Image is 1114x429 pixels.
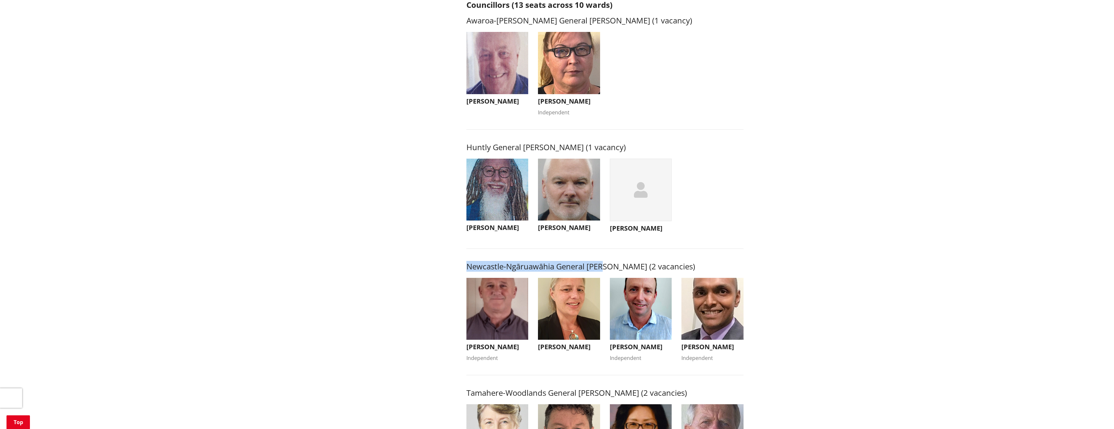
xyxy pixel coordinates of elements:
img: WO-W-NN__PATTERSON_E__ERz4j [466,278,529,340]
button: [PERSON_NAME] [538,278,600,354]
button: [PERSON_NAME] [538,159,600,235]
h3: Tamahere-Woodlands General [PERSON_NAME] (2 vacancies) [466,388,744,398]
h3: [PERSON_NAME] [610,343,672,351]
h3: [PERSON_NAME] [610,224,672,232]
img: WO-W-HU__WHYTE_D__s4xF2 [466,159,529,221]
iframe: Messenger Launcher [1084,402,1107,425]
button: [PERSON_NAME] [610,159,672,236]
img: WO-W-NN__SUDHAN_G__tXp8d [681,278,744,340]
h3: [PERSON_NAME] [681,343,744,351]
h3: [PERSON_NAME] [466,343,529,351]
h3: [PERSON_NAME] [538,343,600,351]
h3: [PERSON_NAME] [466,97,529,105]
h3: Huntly General [PERSON_NAME] (1 vacancy) [466,143,744,152]
h3: Awaroa-[PERSON_NAME] General [PERSON_NAME] (1 vacancy) [466,16,744,25]
div: Independent [538,108,600,116]
img: WO-W-AM__RUTHERFORD_A__U4tuY [538,32,600,94]
h3: [PERSON_NAME] [538,224,600,232]
h3: Newcastle-Ngāruawāhia General [PERSON_NAME] (2 vacancies) [466,262,744,271]
button: [PERSON_NAME] Independent [466,278,529,362]
div: Independent [466,354,529,362]
button: [PERSON_NAME] Independent [681,278,744,362]
button: [PERSON_NAME] Independent [610,278,672,362]
img: WO-W-AM__THOMSON_P__xVNpv [466,32,529,94]
h3: [PERSON_NAME] [538,97,600,105]
h3: [PERSON_NAME] [466,224,529,232]
img: WO-W-NN__FIRTH_D__FVQcs [538,278,600,340]
img: WO-W-NN__COOMBES_G__VDnCw [610,278,672,340]
div: Independent [610,354,672,362]
a: Top [7,415,30,429]
img: WO-W-HU__CRESSWELL_M__H4V6W [538,159,600,221]
button: [PERSON_NAME] [466,32,529,108]
button: [PERSON_NAME] Independent [538,32,600,116]
div: Independent [681,354,744,362]
button: [PERSON_NAME] [466,159,529,235]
